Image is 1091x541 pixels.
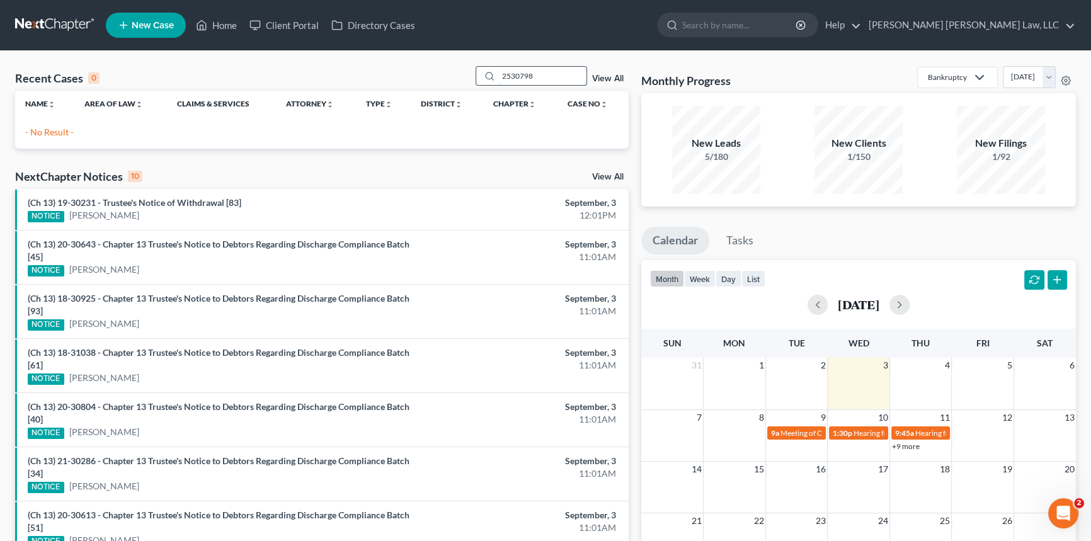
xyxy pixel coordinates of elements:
a: Client Portal [243,14,325,37]
span: 9 [820,410,827,425]
span: 1 [758,358,765,373]
div: NextChapter Notices [15,169,142,184]
a: Tasks [715,227,765,254]
div: NOTICE [28,373,64,385]
a: (Ch 13) 20-30643 - Chapter 13 Trustee's Notice to Debtors Regarding Discharge Compliance Batch [45] [28,239,409,262]
i: unfold_more [528,101,536,108]
div: 10 [128,171,142,182]
i: unfold_more [455,101,462,108]
div: New Leads [672,136,760,151]
div: 11:01AM [428,305,616,317]
a: (Ch 13) 20-30613 - Chapter 13 Trustee's Notice to Debtors Regarding Discharge Compliance Batch [51] [28,510,409,533]
div: September, 3 [428,401,616,413]
button: day [716,270,741,287]
span: 13 [1063,410,1076,425]
span: 11 [939,410,951,425]
a: [PERSON_NAME] [PERSON_NAME] Law, LLC [862,14,1075,37]
span: 31 [690,358,703,373]
th: Claims & Services [167,91,276,116]
input: Search by name... [498,67,586,85]
p: - No Result - [25,126,619,139]
span: 26 [1001,513,1014,528]
span: 8 [758,410,765,425]
div: NOTICE [28,211,64,222]
span: Hearing for [PERSON_NAME] & [PERSON_NAME] [915,428,1080,438]
span: 9a [771,428,779,438]
span: 19 [1001,462,1014,477]
span: 4 [944,358,951,373]
a: +9 more [892,441,920,451]
div: 11:01AM [428,521,616,534]
span: Wed [848,338,869,348]
div: September, 3 [428,346,616,359]
span: 23 [814,513,827,528]
div: NOTICE [28,428,64,439]
span: 6 [1068,358,1076,373]
a: Calendar [641,227,709,254]
a: [PERSON_NAME] [69,263,139,276]
a: Chapterunfold_more [493,99,536,108]
a: [PERSON_NAME] [69,317,139,330]
iframe: Intercom live chat [1048,498,1078,528]
span: 21 [690,513,703,528]
span: Sun [663,338,682,348]
span: 16 [814,462,827,477]
input: Search by name... [682,13,797,37]
span: 24 [877,513,889,528]
a: Nameunfold_more [25,99,55,108]
span: Hearing for [PERSON_NAME] [854,428,952,438]
div: NOTICE [28,319,64,331]
div: 11:01AM [428,467,616,480]
span: 15 [753,462,765,477]
span: 9:45a [895,428,914,438]
a: (Ch 13) 18-31038 - Chapter 13 Trustee's Notice to Debtors Regarding Discharge Compliance Batch [61] [28,347,409,370]
span: 20 [1063,462,1076,477]
a: [PERSON_NAME] [69,480,139,493]
a: (Ch 13) 19-30231 - Trustee's Notice of Withdrawal [83] [28,197,241,208]
a: [PERSON_NAME] [69,209,139,222]
span: Mon [723,338,745,348]
span: 2 [1074,498,1084,508]
i: unfold_more [48,101,55,108]
a: Home [190,14,243,37]
a: [PERSON_NAME] [69,426,139,438]
span: 12 [1001,410,1014,425]
span: 18 [939,462,951,477]
a: Help [819,14,861,37]
div: New Filings [957,136,1045,151]
span: 5 [1006,358,1014,373]
div: 5/180 [672,151,760,163]
a: (Ch 13) 18-30925 - Chapter 13 Trustee's Notice to Debtors Regarding Discharge Compliance Batch [93] [28,293,409,316]
div: 11:01AM [428,251,616,263]
div: September, 3 [428,238,616,251]
a: Attorneyunfold_more [286,99,334,108]
span: 10 [877,410,889,425]
div: NOTICE [28,482,64,493]
a: Districtunfold_more [421,99,462,108]
span: 14 [690,462,703,477]
div: Recent Cases [15,71,100,86]
span: 7 [695,410,703,425]
div: 11:01AM [428,359,616,372]
div: September, 3 [428,455,616,467]
span: 17 [877,462,889,477]
span: Tue [788,338,804,348]
div: September, 3 [428,509,616,521]
div: 0 [88,72,100,84]
i: unfold_more [385,101,392,108]
span: 2 [820,358,827,373]
button: month [650,270,684,287]
span: 3 [882,358,889,373]
h2: [DATE] [838,298,879,311]
div: 1/150 [814,151,903,163]
span: Thu [911,338,930,348]
a: Area of Lawunfold_more [84,99,143,108]
span: New Case [132,21,174,30]
a: [PERSON_NAME] [69,372,139,384]
div: 11:01AM [428,413,616,426]
div: September, 3 [428,292,616,305]
span: Meeting of Creditors for [PERSON_NAME] [780,428,920,438]
div: New Clients [814,136,903,151]
span: 25 [939,513,951,528]
a: (Ch 13) 20-30804 - Chapter 13 Trustee's Notice to Debtors Regarding Discharge Compliance Batch [40] [28,401,409,424]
